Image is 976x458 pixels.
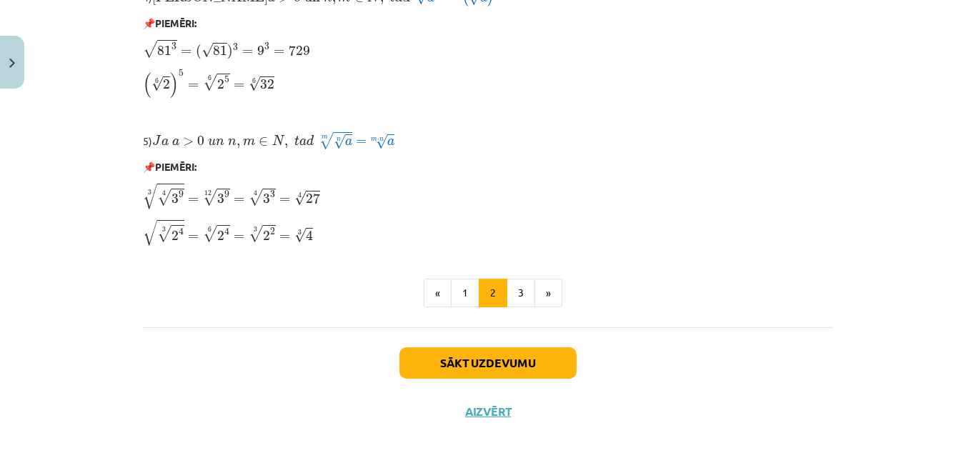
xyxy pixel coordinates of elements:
span: = [274,49,284,55]
span: 4 [224,227,229,235]
span: 3 [171,43,176,50]
span: a [345,139,352,146]
b: PIEMĒRI: [155,16,196,29]
span: d [307,135,314,146]
span: 5 [224,76,229,83]
span: ( [196,44,201,59]
span: ( [143,72,151,98]
span: 9 [224,191,229,198]
span: , [284,141,288,148]
span: 4 [306,230,313,241]
span: J [152,135,161,146]
span: 9 [257,46,264,56]
span: 729 [289,45,310,56]
span: √ [249,76,260,91]
button: » [534,279,562,307]
span: = [234,83,244,89]
span: 2 [171,231,179,241]
span: √ [294,228,306,243]
span: √ [294,191,306,206]
span: = [188,234,199,240]
button: 2 [479,279,507,307]
span: √ [203,225,217,242]
span: = [188,197,199,203]
span: √ [334,134,345,149]
p: 📌 [143,159,833,174]
span: = [188,83,199,89]
span: 4 [179,227,184,235]
span: 81 [157,46,171,56]
span: 3 [264,43,269,50]
span: 2 [217,79,224,89]
span: √ [319,132,334,149]
span: 27 [306,193,320,204]
span: n [216,139,224,146]
span: 81 [213,46,227,56]
span: a [299,139,307,146]
span: 3 [263,194,270,204]
span: √ [249,225,263,242]
span: n [228,139,236,146]
span: 5 [179,69,184,76]
span: N [272,135,285,145]
span: 0 [197,136,204,146]
span: 2 [217,231,224,241]
span: √ [249,189,263,206]
span: √ [203,74,217,91]
span: √ [203,189,217,206]
span: 32 [260,79,274,89]
span: > [183,137,194,146]
span: 2 [163,79,170,89]
span: 3 [270,191,275,198]
span: √ [151,76,163,91]
span: 3 [171,194,179,204]
span: = [242,49,253,55]
span: √ [143,184,157,209]
span: = [234,197,244,203]
img: icon-close-lesson-0947bae3869378f0d4975bcd49f059093ad1ed9edebbc8119c70593378902aed.svg [9,59,15,68]
span: ) [170,72,179,98]
span: a [161,139,169,146]
span: √ [157,189,171,206]
nav: Page navigation example [143,279,833,307]
button: « [424,279,452,307]
span: √ [376,134,387,149]
b: PIEMĒRI: [155,160,196,173]
span: 3 [233,44,238,51]
button: 1 [451,279,479,307]
p: 📌 [143,16,833,31]
p: 5) [143,131,833,151]
span: ∈ [259,137,268,146]
span: u [208,139,216,146]
button: Sākt uzdevumu [399,347,577,379]
span: , [236,141,240,148]
span: √ [201,43,213,58]
span: t [294,136,299,146]
span: = [181,49,191,55]
span: = [356,139,367,145]
button: 3 [507,279,535,307]
span: 3 [217,194,224,204]
span: = [234,234,244,240]
span: √ [157,225,171,242]
span: m [243,139,255,146]
span: √ [143,220,157,246]
span: 2 [263,231,270,241]
span: = [279,234,290,240]
span: √ [143,40,157,57]
span: ) [227,44,233,59]
span: a [387,139,394,146]
button: Aizvērt [461,404,515,419]
span: 2 [270,228,275,235]
span: a [172,139,179,146]
span: m [371,138,377,141]
span: 9 [179,191,184,198]
span: = [279,197,290,203]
